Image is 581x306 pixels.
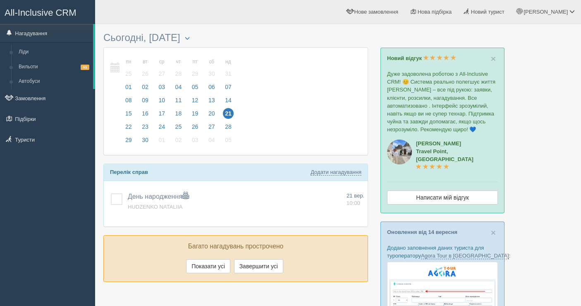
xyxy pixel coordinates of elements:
[171,122,186,135] a: 25
[186,259,230,273] button: Показати усі
[171,82,186,96] a: 04
[171,96,186,109] a: 11
[121,96,136,109] a: 08
[110,169,148,175] b: Перелік справ
[220,135,234,149] a: 05
[387,70,498,133] p: Дуже задоволена роботою з All-Inclusive CRM! 😊 Система реально полегшує життя [PERSON_NAME] – все...
[491,228,496,237] button: Close
[387,229,457,235] a: Оновлення від 14 вересня
[311,169,361,176] a: Додати нагадування
[123,121,134,132] span: 22
[204,82,220,96] a: 06
[156,68,167,79] span: 27
[223,68,234,79] span: 31
[121,54,136,82] a: пн 25
[220,54,234,82] a: нд 31
[156,82,167,92] span: 03
[471,9,504,15] span: Новий турист
[416,140,473,170] a: [PERSON_NAME]Travel Point, [GEOGRAPHIC_DATA]
[123,95,134,106] span: 08
[187,135,203,149] a: 03
[156,121,167,132] span: 24
[387,190,498,205] a: Написати мій відгук
[223,95,234,106] span: 14
[223,108,234,119] span: 21
[190,58,201,65] small: пт
[137,122,153,135] a: 23
[140,82,151,92] span: 02
[15,60,93,75] a: Вильоти61
[206,82,217,92] span: 06
[154,135,170,149] a: 01
[110,242,361,251] p: Багато нагадувань прострочено
[206,121,217,132] span: 27
[156,108,167,119] span: 17
[187,122,203,135] a: 26
[223,58,234,65] small: нд
[354,9,398,15] span: Нове замовлення
[154,122,170,135] a: 24
[223,135,234,145] span: 05
[206,108,217,119] span: 20
[418,9,452,15] span: Нова підбірка
[140,108,151,119] span: 16
[171,109,186,122] a: 18
[140,68,151,79] span: 26
[0,0,95,23] a: All-Inclusive CRM
[187,54,203,82] a: пт 29
[190,135,201,145] span: 03
[206,135,217,145] span: 04
[206,68,217,79] span: 30
[81,65,89,70] span: 61
[187,96,203,109] a: 12
[173,95,184,106] span: 11
[121,122,136,135] a: 22
[128,193,189,200] a: День народження
[140,135,151,145] span: 30
[173,58,184,65] small: чт
[347,200,360,206] span: 10:00
[220,96,234,109] a: 14
[190,121,201,132] span: 26
[387,55,456,61] a: Новий відгук
[421,253,509,259] a: Agora Tour в [GEOGRAPHIC_DATA]
[140,58,151,65] small: вт
[137,109,153,122] a: 16
[123,68,134,79] span: 25
[387,244,498,260] p: Додано заповнення даних туриста для туроператору :
[171,54,186,82] a: чт 28
[190,95,201,106] span: 12
[137,54,153,82] a: вт 26
[173,121,184,132] span: 25
[5,7,77,18] span: All-Inclusive CRM
[154,82,170,96] a: 03
[190,82,201,92] span: 05
[220,82,234,96] a: 07
[123,135,134,145] span: 29
[128,204,182,210] a: HUDZENKO NATALIIA
[171,135,186,149] a: 02
[220,122,234,135] a: 28
[123,108,134,119] span: 15
[173,82,184,92] span: 04
[220,109,234,122] a: 21
[173,68,184,79] span: 28
[137,82,153,96] a: 02
[204,54,220,82] a: сб 30
[347,193,364,199] span: 21 вер.
[156,95,167,106] span: 10
[173,108,184,119] span: 18
[123,58,134,65] small: пн
[123,82,134,92] span: 01
[187,82,203,96] a: 05
[206,95,217,106] span: 13
[103,32,368,43] h3: Сьогодні, [DATE]
[140,121,151,132] span: 23
[154,96,170,109] a: 10
[121,82,136,96] a: 01
[491,54,496,63] button: Close
[15,45,93,60] a: Ліди
[154,109,170,122] a: 17
[15,74,93,89] a: Автобуси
